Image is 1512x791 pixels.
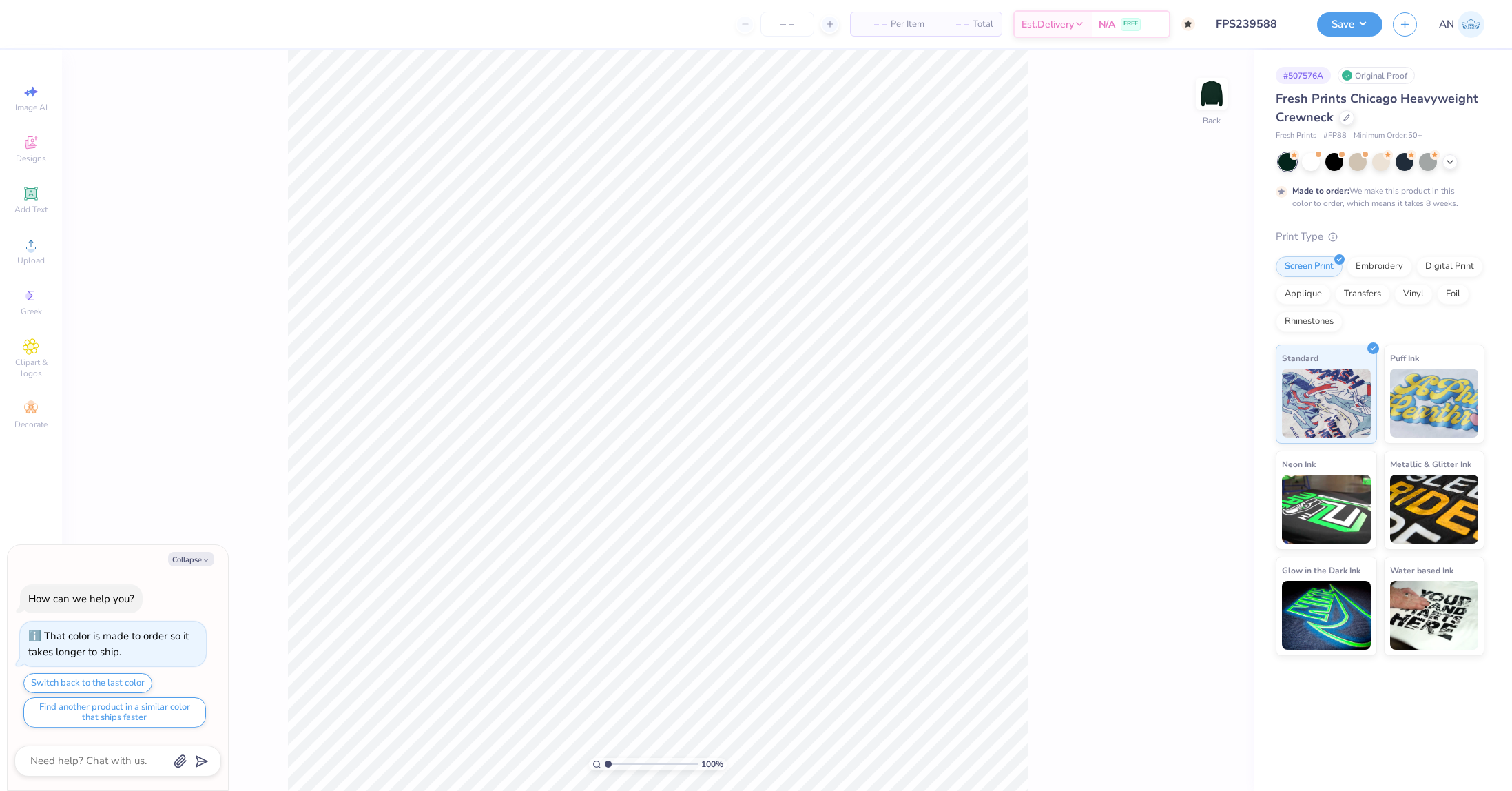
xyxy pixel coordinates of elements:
[1123,19,1138,29] span: FREE
[973,17,993,32] span: Total
[1282,351,1318,365] span: Standard
[1347,256,1412,277] div: Embroidery
[1437,284,1469,305] div: Foil
[1323,130,1347,142] span: # FP88
[1335,284,1390,305] div: Transfers
[15,102,48,113] span: Image AI
[1282,581,1371,650] img: Glow in the Dark Ink
[1282,475,1371,544] img: Neon Ink
[1390,581,1479,650] img: Water based Ink
[23,697,206,728] button: Find another product in a similar color that ships faster
[14,204,48,215] span: Add Text
[1276,229,1484,245] div: Print Type
[1276,130,1316,142] span: Fresh Prints
[1390,351,1419,365] span: Puff Ink
[891,17,924,32] span: Per Item
[28,629,189,659] div: That color is made to order so it takes longer to ship.
[1416,256,1483,277] div: Digital Print
[859,17,887,32] span: – –
[1276,311,1343,332] div: Rhinestones
[1282,457,1316,471] span: Neon Ink
[1390,475,1479,544] img: Metallic & Glitter Ink
[1282,369,1371,438] img: Standard
[1458,11,1484,38] img: Arlo Noche
[1099,17,1115,32] span: N/A
[1390,457,1471,471] span: Metallic & Glitter Ink
[1390,369,1479,438] img: Puff Ink
[23,673,152,693] button: Switch back to the last color
[1205,10,1307,38] input: Untitled Design
[1439,11,1484,38] a: AN
[1276,256,1343,277] div: Screen Print
[1338,67,1415,84] div: Original Proof
[1203,114,1221,127] div: Back
[1276,67,1331,84] div: # 507576A
[941,17,969,32] span: – –
[1394,284,1433,305] div: Vinyl
[7,357,55,379] span: Clipart & logos
[168,552,214,566] button: Collapse
[1282,563,1360,577] span: Glow in the Dark Ink
[21,306,42,317] span: Greek
[1439,17,1454,32] span: AN
[1276,284,1331,305] div: Applique
[701,758,723,770] span: 100 %
[1317,12,1382,37] button: Save
[1276,90,1478,125] span: Fresh Prints Chicago Heavyweight Crewneck
[760,12,814,37] input: – –
[17,255,45,266] span: Upload
[1390,563,1453,577] span: Water based Ink
[14,419,48,430] span: Decorate
[1198,80,1225,107] img: Back
[28,592,134,606] div: How can we help you?
[1022,17,1074,32] span: Est. Delivery
[1292,185,1349,196] strong: Made to order:
[1292,185,1462,209] div: We make this product in this color to order, which means it takes 8 weeks.
[1354,130,1422,142] span: Minimum Order: 50 +
[16,153,46,164] span: Designs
